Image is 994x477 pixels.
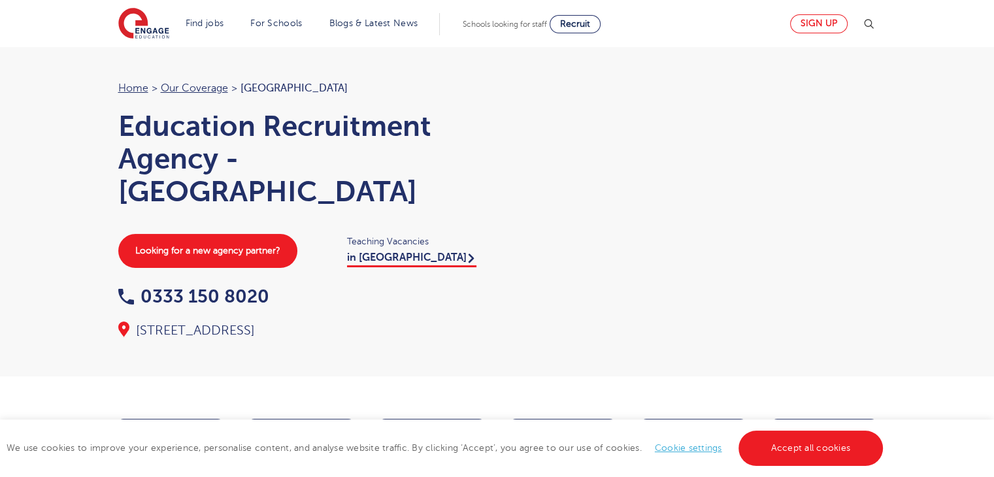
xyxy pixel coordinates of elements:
[186,18,224,28] a: Find jobs
[118,82,148,94] a: Home
[550,15,601,33] a: Recruit
[152,82,157,94] span: >
[231,82,237,94] span: >
[118,286,269,306] a: 0333 150 8020
[738,431,884,466] a: Accept all cookies
[118,321,484,340] div: [STREET_ADDRESS]
[347,252,476,267] a: in [GEOGRAPHIC_DATA]
[655,443,722,453] a: Cookie settings
[161,82,228,94] a: Our coverage
[463,20,547,29] span: Schools looking for staff
[790,14,848,33] a: Sign up
[347,234,484,249] span: Teaching Vacancies
[560,19,590,29] span: Recruit
[7,443,886,453] span: We use cookies to improve your experience, personalise content, and analyse website traffic. By c...
[118,110,484,208] h1: Education Recruitment Agency - [GEOGRAPHIC_DATA]
[118,234,297,268] a: Looking for a new agency partner?
[250,18,302,28] a: For Schools
[240,82,348,94] span: [GEOGRAPHIC_DATA]
[329,18,418,28] a: Blogs & Latest News
[118,80,484,97] nav: breadcrumb
[118,8,169,41] img: Engage Education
